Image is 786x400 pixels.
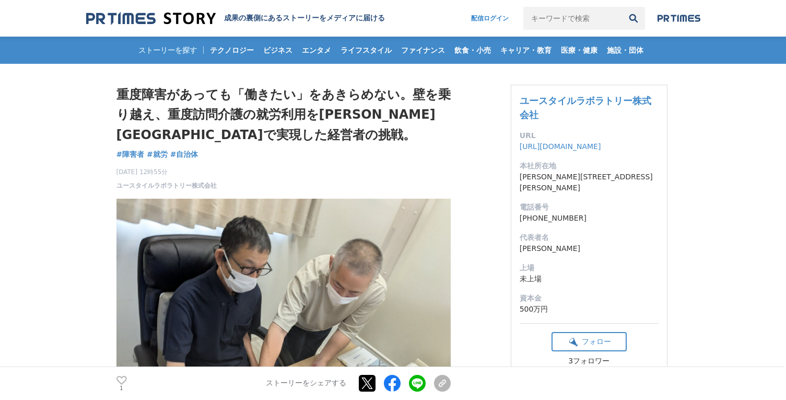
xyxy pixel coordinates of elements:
span: 施設・団体 [603,45,648,55]
a: ユースタイルラボラトリー株式会社 [116,181,217,190]
div: 3フォロワー [552,357,627,366]
dd: 500万円 [520,304,659,315]
a: 配信ログイン [461,7,519,30]
dt: 電話番号 [520,202,659,213]
img: prtimes [658,14,700,22]
dt: 資本金 [520,293,659,304]
span: ファイナンス [397,45,449,55]
a: ビジネス [259,37,297,64]
p: 1 [116,386,127,391]
span: 医療・健康 [557,45,602,55]
span: 飲食・小売 [450,45,495,55]
dd: [PERSON_NAME][STREET_ADDRESS][PERSON_NAME] [520,172,659,193]
a: 成果の裏側にあるストーリーをメディアに届ける 成果の裏側にあるストーリーをメディアに届ける [86,12,385,26]
button: 検索 [622,7,645,30]
input: キーワードで検索 [523,7,622,30]
h2: 成果の裏側にあるストーリーをメディアに届ける [224,14,385,23]
span: #自治体 [170,150,198,159]
a: 医療・健康 [557,37,602,64]
dt: URL [520,130,659,141]
a: [URL][DOMAIN_NAME] [520,142,601,151]
a: キャリア・教育 [496,37,556,64]
dd: 未上場 [520,273,659,284]
a: テクノロジー [206,37,258,64]
h1: 重度障害があっても「働きたい」をあきらめない。壁を乗り越え、重度訪問介護の就労利用を[PERSON_NAME][GEOGRAPHIC_DATA]で実現した経営者の挑戦。 [116,85,451,145]
dd: [PERSON_NAME] [520,243,659,254]
a: #就労 [147,149,168,160]
dd: [PHONE_NUMBER] [520,213,659,224]
span: ビジネス [259,45,297,55]
button: フォロー [552,332,627,351]
span: #就労 [147,150,168,159]
dt: 本社所在地 [520,161,659,172]
img: 成果の裏側にあるストーリーをメディアに届ける [86,12,216,26]
a: ユースタイルラボラトリー株式会社 [520,95,651,120]
dt: 上場 [520,262,659,273]
dt: 代表者名 [520,232,659,243]
span: エンタメ [298,45,335,55]
p: ストーリーをシェアする [266,379,346,388]
span: #障害者 [116,150,145,159]
a: #障害者 [116,149,145,160]
span: キャリア・教育 [496,45,556,55]
a: 施設・団体 [603,37,648,64]
a: #自治体 [170,149,198,160]
span: ライフスタイル [336,45,396,55]
span: [DATE] 12時55分 [116,167,217,177]
a: エンタメ [298,37,335,64]
a: ファイナンス [397,37,449,64]
span: テクノロジー [206,45,258,55]
a: 飲食・小売 [450,37,495,64]
a: ライフスタイル [336,37,396,64]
